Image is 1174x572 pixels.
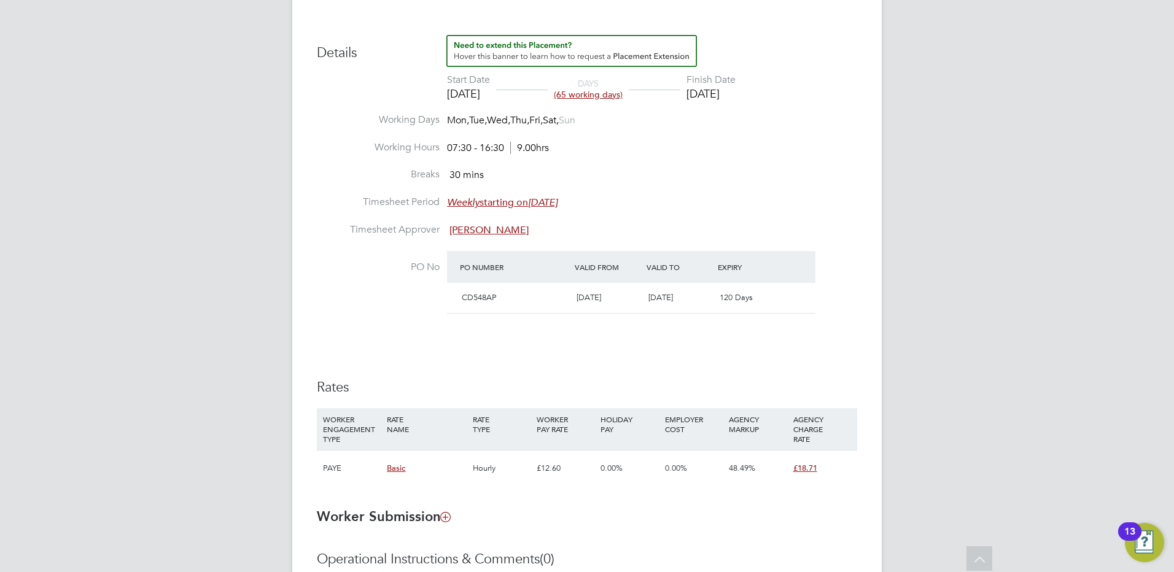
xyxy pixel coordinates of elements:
span: Sat, [543,114,559,126]
label: Breaks [317,168,440,181]
div: PO Number [457,256,572,278]
h3: Rates [317,379,857,396]
div: WORKER PAY RATE [534,408,597,440]
span: [DATE] [648,292,673,303]
span: CD548AP [462,292,496,303]
span: 0.00% [665,463,687,473]
span: starting on [447,196,558,209]
div: EMPLOYER COST [662,408,726,440]
button: How to extend a Placement? [446,35,697,67]
span: Fri, [529,114,543,126]
span: (0) [540,551,554,567]
span: 0.00% [601,463,623,473]
div: AGENCY CHARGE RATE [790,408,854,450]
span: (65 working days) [554,89,623,100]
div: [DATE] [686,87,736,101]
div: WORKER ENGAGEMENT TYPE [320,408,384,450]
span: Sun [559,114,575,126]
div: £12.60 [534,450,597,486]
div: Start Date [447,74,490,87]
span: Tue, [469,114,487,126]
span: Mon, [447,114,469,126]
label: Working Days [317,114,440,126]
h3: Operational Instructions & Comments [317,551,857,568]
span: Basic [387,463,405,473]
span: 9.00hrs [510,142,549,154]
div: Finish Date [686,74,736,87]
span: Thu, [510,114,529,126]
label: Timesheet Approver [317,223,440,236]
div: Valid To [643,256,715,278]
div: 07:30 - 16:30 [447,142,549,155]
span: 30 mins [449,169,484,182]
span: Wed, [487,114,510,126]
b: Worker Submission [317,508,450,525]
div: DAYS [548,78,629,100]
div: AGENCY MARKUP [726,408,790,440]
span: £18.71 [793,463,817,473]
label: Timesheet Period [317,196,440,209]
span: [PERSON_NAME] [449,224,529,236]
span: 48.49% [729,463,755,473]
span: 120 Days [720,292,753,303]
div: HOLIDAY PAY [597,408,661,440]
div: Expiry [715,256,787,278]
div: RATE NAME [384,408,469,440]
div: Valid From [572,256,643,278]
div: RATE TYPE [470,408,534,440]
h3: Details [317,35,857,62]
div: Hourly [470,450,534,486]
label: PO No [317,261,440,274]
label: Working Hours [317,141,440,154]
span: [DATE] [577,292,601,303]
div: 13 [1124,531,1135,547]
button: Open Resource Center, 13 new notifications [1125,523,1164,562]
div: [DATE] [447,87,490,101]
div: PAYE [320,450,384,486]
em: Weekly [447,196,480,209]
em: [DATE] [528,196,558,209]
